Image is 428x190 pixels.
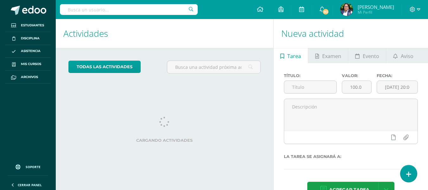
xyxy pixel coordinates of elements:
[284,154,418,159] label: La tarea se asignará a:
[8,158,48,174] a: Soporte
[5,19,51,32] a: Estudiantes
[322,49,341,64] span: Examen
[18,183,42,187] span: Cerrar panel
[60,4,198,15] input: Busca un usuario...
[377,73,418,78] label: Fecha:
[342,81,371,93] input: Puntos máximos
[401,49,413,64] span: Aviso
[358,10,394,15] span: Mi Perfil
[342,73,372,78] label: Valor:
[5,45,51,58] a: Asistencia
[284,81,336,93] input: Título
[21,23,44,28] span: Estudiantes
[68,138,261,143] label: Cargando actividades
[5,71,51,84] a: Archivos
[68,61,141,73] a: todas las Actividades
[377,81,418,93] input: Fecha de entrega
[5,32,51,45] a: Disciplina
[5,58,51,71] a: Mis cursos
[284,73,337,78] label: Título:
[63,19,266,48] h1: Actividades
[322,8,329,15] span: 83
[21,62,41,67] span: Mis cursos
[358,4,394,10] span: [PERSON_NAME]
[274,48,308,63] a: Tarea
[386,48,420,63] a: Aviso
[308,48,348,63] a: Examen
[167,61,260,73] input: Busca una actividad próxima aquí...
[287,49,301,64] span: Tarea
[363,49,379,64] span: Evento
[340,3,353,16] img: 7ab285121826231a63682abc32cdc9f2.png
[26,165,41,169] span: Soporte
[281,19,420,48] h1: Nueva actividad
[21,49,41,54] span: Asistencia
[21,75,38,80] span: Archivos
[21,36,40,41] span: Disciplina
[348,48,386,63] a: Evento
